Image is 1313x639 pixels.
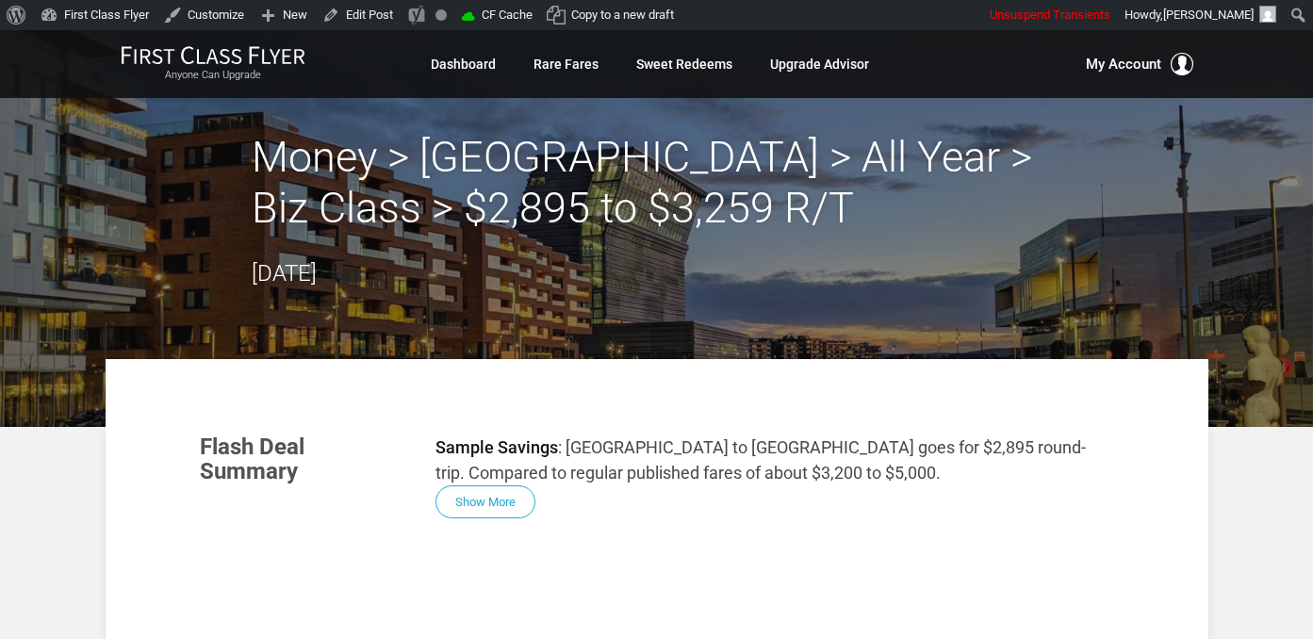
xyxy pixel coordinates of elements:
[431,47,496,81] a: Dashboard
[252,260,317,287] time: [DATE]
[1086,53,1161,75] span: My Account
[435,485,535,518] button: Show More
[1086,53,1193,75] button: My Account
[990,8,1110,22] span: Unsuspend Transients
[770,47,869,81] a: Upgrade Advisor
[121,45,305,83] a: First Class FlyerAnyone Can Upgrade
[121,69,305,82] small: Anyone Can Upgrade
[435,434,1114,485] p: : [GEOGRAPHIC_DATA] to [GEOGRAPHIC_DATA] goes for $2,895 round-trip. Compared to regular publishe...
[435,437,558,457] strong: Sample Savings
[200,434,407,484] h3: Flash Deal Summary
[121,45,305,65] img: First Class Flyer
[252,132,1062,234] h2: Money > [GEOGRAPHIC_DATA] > All Year > Biz Class > $2,895 to $3,259 R/T
[636,47,732,81] a: Sweet Redeems
[1163,8,1254,22] span: [PERSON_NAME]
[533,47,599,81] a: Rare Fares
